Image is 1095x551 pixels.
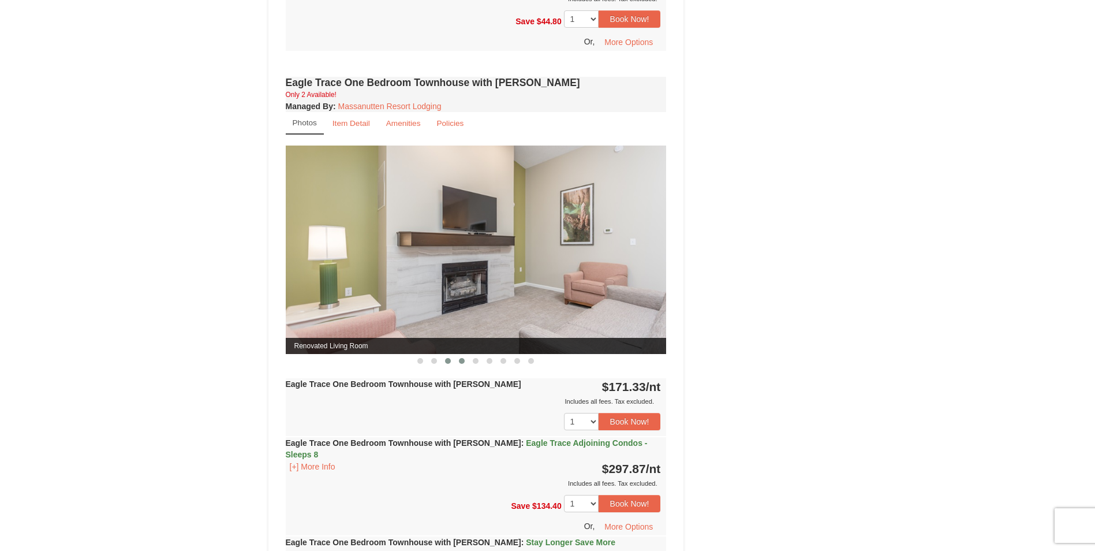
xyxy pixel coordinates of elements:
[379,112,428,135] a: Amenities
[286,146,667,354] img: Renovated Living Room
[584,37,595,46] span: Or,
[338,102,442,111] a: Massanutten Resort Lodging
[597,518,660,535] button: More Options
[286,102,333,111] span: Managed By
[599,10,661,28] button: Book Now!
[602,380,661,393] strong: $171.33
[293,118,317,127] small: Photos
[515,16,535,25] span: Save
[286,112,324,135] a: Photos
[526,538,615,547] span: Stay Longer Save More
[537,16,562,25] span: $44.80
[386,119,421,128] small: Amenities
[436,119,464,128] small: Policies
[599,495,661,512] button: Book Now!
[286,438,648,459] span: Eagle Trace Adjoining Condos - Sleeps 8
[286,77,667,88] h4: Eagle Trace One Bedroom Townhouse with [PERSON_NAME]
[584,522,595,531] span: Or,
[521,438,524,448] span: :
[521,538,524,547] span: :
[286,460,339,473] button: [+] More Info
[286,396,661,407] div: Includes all fees. Tax excluded.
[646,380,661,393] span: /nt
[532,501,562,511] span: $134.40
[597,33,660,51] button: More Options
[332,119,370,128] small: Item Detail
[286,91,337,99] small: Only 2 Available!
[286,102,336,111] strong: :
[511,501,530,511] span: Save
[599,413,661,430] button: Book Now!
[325,112,378,135] a: Item Detail
[429,112,471,135] a: Policies
[286,438,648,459] strong: Eagle Trace One Bedroom Townhouse with [PERSON_NAME]
[286,478,661,489] div: Includes all fees. Tax excluded.
[286,338,667,354] span: Renovated Living Room
[602,462,646,475] span: $297.87
[286,379,521,389] strong: Eagle Trace One Bedroom Townhouse with [PERSON_NAME]
[286,538,616,547] strong: Eagle Trace One Bedroom Townhouse with [PERSON_NAME]
[646,462,661,475] span: /nt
